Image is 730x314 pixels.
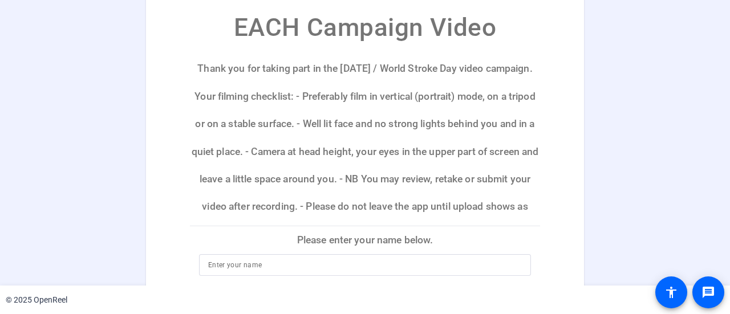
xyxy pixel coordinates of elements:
p: Please enter your name below. [190,226,540,254]
div: © 2025 OpenReel [6,294,67,306]
p: EACH Campaign Video [234,9,496,46]
input: Enter your name [208,258,522,272]
mat-icon: message [701,286,715,299]
p: Thank you for taking part in the [DATE] / World Stroke Day video campaign. Your filming checklist... [190,55,540,226]
mat-icon: accessibility [664,286,678,299]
